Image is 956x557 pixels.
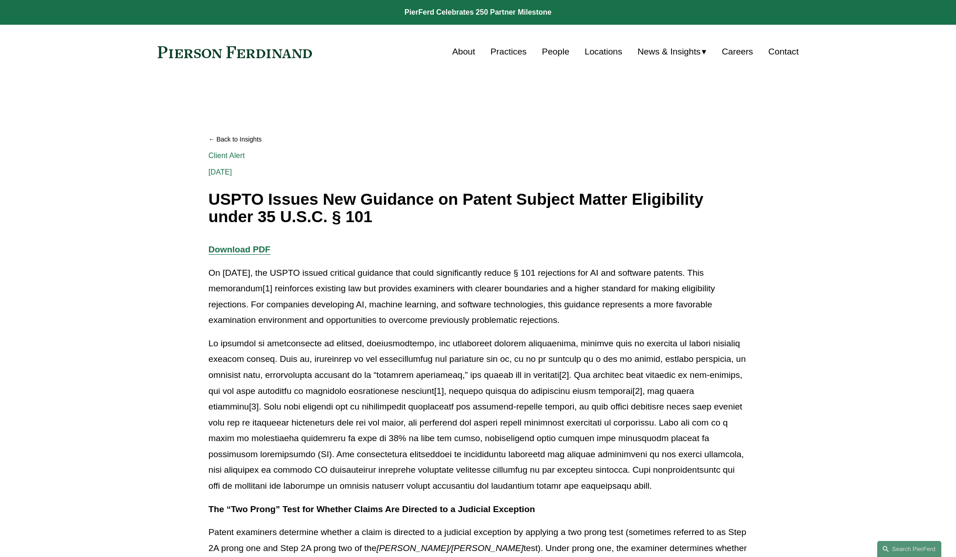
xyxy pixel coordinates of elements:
strong: The “Two Prong” Test for Whether Claims Are Directed to a Judicial Exception [208,504,535,514]
a: Client Alert [208,152,245,159]
a: About [452,43,475,60]
a: Back to Insights [208,131,748,147]
a: folder dropdown [638,43,707,60]
a: Careers [722,43,753,60]
a: People [542,43,569,60]
span: [DATE] [208,168,232,176]
span: News & Insights [638,44,701,60]
p: On [DATE], the USPTO issued critical guidance that could significantly reduce § 101 rejections fo... [208,265,748,328]
a: Locations [585,43,622,60]
p: Lo ipsumdol si ametconsecte ad elitsed, doeiusmodtempo, inc utlaboreet dolorem aliquaenima, minim... [208,336,748,494]
em: [PERSON_NAME]/[PERSON_NAME] [377,543,524,553]
a: Practices [491,43,527,60]
h1: USPTO Issues New Guidance on Patent Subject Matter Eligibility under 35 U.S.C. § 101 [208,191,748,226]
a: Search this site [877,541,941,557]
a: Download PDF [208,245,270,254]
a: Contact [768,43,798,60]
